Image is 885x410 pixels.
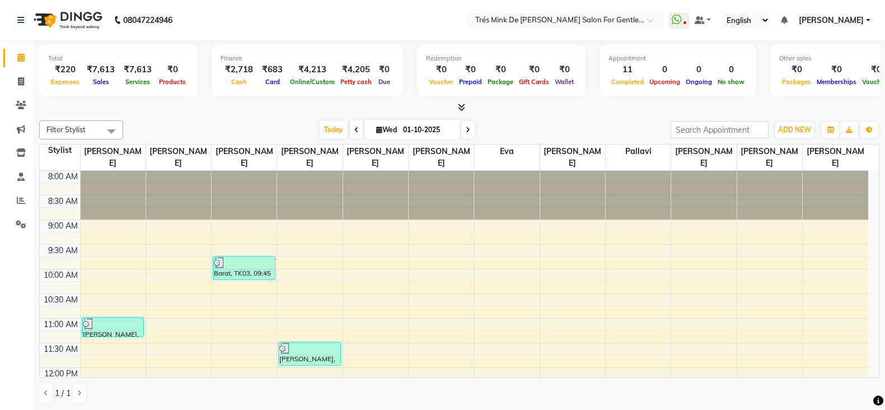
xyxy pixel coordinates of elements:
[257,63,287,76] div: ₹683
[409,145,474,170] span: [PERSON_NAME]
[775,122,814,138] button: ADD NEW
[123,78,153,86] span: Services
[779,63,814,76] div: ₹0
[41,294,80,306] div: 10:30 AM
[373,125,400,134] span: Wed
[263,78,283,86] span: Card
[287,63,338,76] div: ₹4,213
[803,145,868,170] span: [PERSON_NAME]
[737,145,802,170] span: [PERSON_NAME]
[221,63,257,76] div: ₹2,718
[814,78,859,86] span: Memberships
[46,195,80,207] div: 8:30 AM
[647,78,683,86] span: Upcoming
[82,63,119,76] div: ₹7,613
[221,54,394,63] div: Finance
[671,121,769,138] input: Search Appointment
[647,63,683,76] div: 0
[608,78,647,86] span: Completed
[715,63,747,76] div: 0
[279,342,340,365] div: [PERSON_NAME], TK04, 11:30 AM-12:00 PM, Classic Services - CLASSIC HAIR CUT
[48,78,82,86] span: Expenses
[814,63,859,76] div: ₹0
[46,125,86,134] span: Filter Stylist
[213,257,274,279] div: Barat, TK03, 09:45 AM-10:15 AM, Classic Services - CLASSIC HAIR CUT
[48,54,189,63] div: Total
[146,145,211,170] span: [PERSON_NAME]
[90,78,112,86] span: Sales
[29,4,105,36] img: logo
[228,78,250,86] span: Cash
[287,78,338,86] span: Online/Custom
[119,63,156,76] div: ₹7,613
[48,63,82,76] div: ₹220
[343,145,408,170] span: [PERSON_NAME]
[156,63,189,76] div: ₹0
[426,63,456,76] div: ₹0
[320,121,348,138] span: Today
[485,78,516,86] span: Package
[426,54,577,63] div: Redemption
[156,78,189,86] span: Products
[779,78,814,86] span: Packages
[42,368,80,380] div: 12:00 PM
[516,78,552,86] span: Gift Cards
[485,63,516,76] div: ₹0
[338,63,374,76] div: ₹4,205
[426,78,456,86] span: Voucher
[55,388,71,399] span: 1 / 1
[374,63,394,76] div: ₹0
[82,318,143,337] div: [PERSON_NAME], TK06, 11:00 AM-11:25 AM, Classic Services - CLASSIC SHAVE
[46,245,80,257] div: 9:30 AM
[456,63,485,76] div: ₹0
[46,171,80,183] div: 8:00 AM
[552,63,577,76] div: ₹0
[671,145,736,170] span: [PERSON_NAME]
[40,145,80,156] div: Stylist
[212,145,277,170] span: [PERSON_NAME]
[552,78,577,86] span: Wallet
[400,122,456,138] input: 2025-10-01
[338,78,374,86] span: Petty cash
[123,4,172,36] b: 08047224946
[715,78,747,86] span: No show
[41,343,80,355] div: 11:30 AM
[376,78,393,86] span: Due
[608,54,747,63] div: Appointment
[683,78,715,86] span: Ongoing
[516,63,552,76] div: ₹0
[81,145,146,170] span: [PERSON_NAME]
[46,220,80,232] div: 9:00 AM
[799,15,864,26] span: [PERSON_NAME]
[41,319,80,330] div: 11:00 AM
[41,269,80,281] div: 10:00 AM
[540,145,605,170] span: [PERSON_NAME]
[606,145,671,159] span: Pallavi
[456,78,485,86] span: Prepaid
[277,145,342,170] span: [PERSON_NAME]
[474,145,539,159] span: Eva
[683,63,715,76] div: 0
[778,125,811,134] span: ADD NEW
[608,63,647,76] div: 11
